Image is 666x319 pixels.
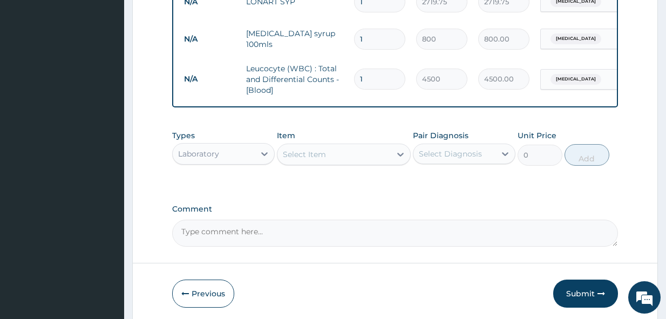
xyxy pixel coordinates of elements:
span: [MEDICAL_DATA] [551,74,601,85]
span: We're online! [63,92,149,201]
textarea: Type your message and hit 'Enter' [5,208,206,246]
td: N/A [179,69,241,89]
td: N/A [179,29,241,49]
label: Unit Price [518,130,556,141]
button: Submit [553,280,618,308]
div: Chat with us now [56,60,181,74]
label: Types [172,131,195,140]
div: Laboratory [178,148,219,159]
span: [MEDICAL_DATA] [551,33,601,44]
td: [MEDICAL_DATA] syrup 100mls [241,23,349,55]
label: Item [277,130,295,141]
button: Previous [172,280,234,308]
div: Select Diagnosis [419,148,482,159]
label: Pair Diagnosis [413,130,468,141]
button: Add [565,144,609,166]
div: Minimize live chat window [177,5,203,31]
label: Comment [172,205,618,214]
div: Select Item [283,149,326,160]
img: d_794563401_company_1708531726252_794563401 [20,54,44,81]
td: Leucocyte (WBC) : Total and Differential Counts - [Blood] [241,58,349,101]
